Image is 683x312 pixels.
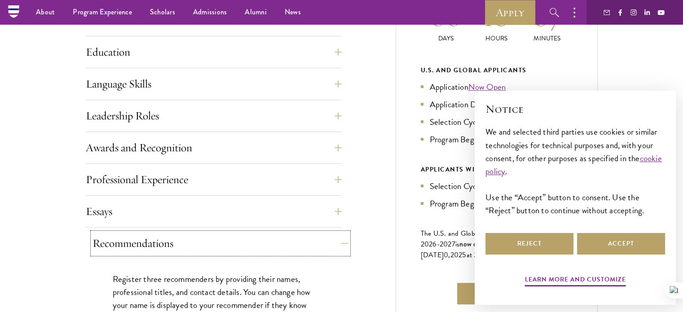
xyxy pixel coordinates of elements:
[421,65,573,76] div: U.S. and Global Applicants
[421,80,573,93] li: Application
[421,239,551,260] span: to [DATE]
[437,239,452,250] span: -202
[468,80,506,93] a: Now Open
[471,34,522,43] p: Hours
[421,133,573,146] li: Program Begins: [DATE]
[86,41,342,63] button: Education
[485,101,665,117] h2: Notice
[421,164,573,175] div: APPLICANTS WITH CHINESE PASSPORTS
[421,115,573,128] li: Selection Cycle: [DATE] – [DATE]
[421,98,573,111] li: Application Deadline: [DATE] 3 p.m. EDT
[525,274,626,288] button: Learn more and customize
[485,233,573,255] button: Reject
[421,197,573,210] li: Program Begins: [DATE]
[467,250,511,260] span: at 3 p.m. EDT.
[86,105,342,127] button: Leadership Roles
[457,283,536,304] a: Apply Now
[485,125,665,216] div: We and selected third parties use cookies or similar technologies for technical purposes and, wit...
[450,250,463,260] span: 202
[421,180,573,193] li: Selection Cycle: [DATE] – [DATE]
[448,250,450,260] span: ,
[86,201,342,222] button: Essays
[86,169,342,190] button: Professional Experience
[459,239,488,249] span: now open
[522,34,573,43] p: Minutes
[455,239,460,250] span: is
[86,137,342,158] button: Awards and Recognition
[485,152,662,178] a: cookie policy
[462,250,466,260] span: 5
[86,73,342,95] button: Language Skills
[452,239,455,250] span: 7
[93,233,348,254] button: Recommendations
[432,239,436,250] span: 6
[577,233,665,255] button: Accept
[444,250,448,260] span: 0
[421,34,471,43] p: Days
[421,228,558,250] span: The U.S. and Global application for the class of 202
